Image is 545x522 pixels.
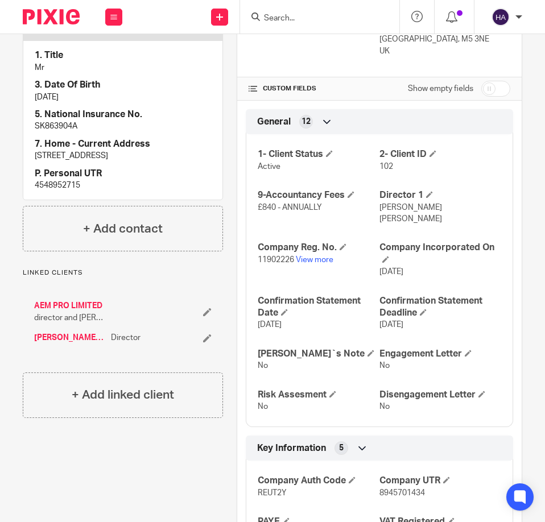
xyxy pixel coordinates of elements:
h4: Company Auth Code [258,475,379,487]
p: SK863904A [35,121,211,132]
h4: [PERSON_NAME]`s Note [258,348,379,360]
p: [GEOGRAPHIC_DATA], M5 3NE [379,34,510,45]
input: Search [263,14,365,24]
h4: 5. National Insurance No. [35,109,211,121]
h4: Company Reg. No. [258,242,379,254]
span: Active [258,163,280,171]
label: Show empty fields [408,83,473,94]
p: UK [379,45,510,57]
p: 4548952715 [35,180,211,191]
span: 12 [302,116,311,127]
span: No [258,403,268,411]
span: No [258,362,268,370]
a: View more [296,256,333,264]
span: No [379,362,390,370]
h4: Director 1 [379,189,501,201]
h4: Disengagement Letter [379,389,501,401]
span: REUT2Y [258,489,287,497]
span: 5 [339,442,344,454]
h4: + Add contact [83,220,163,238]
h4: Confirmation Statement Date [258,295,379,320]
span: [DATE] [379,321,403,329]
h4: 1. Title [35,49,211,61]
h4: Confirmation Statement Deadline [379,295,501,320]
h4: 7. Home - Current Address [35,138,211,150]
h4: Risk Assesment [258,389,379,401]
p: Linked clients [23,268,223,277]
span: 8945701434 [379,489,425,497]
a: [PERSON_NAME] [PERSON_NAME] [34,332,105,343]
h4: + Add linked client [72,386,174,404]
h4: Engagement Letter [379,348,501,360]
span: 102 [379,163,393,171]
span: Key Information [257,442,326,454]
span: 11902226 [258,256,294,264]
h4: Company Incorporated On [379,242,501,266]
span: [DATE] [379,268,403,276]
h4: 1- Client Status [258,148,379,160]
span: £840 - ANNUALLY [258,204,322,212]
h4: 3. Date Of Birth [35,79,211,91]
p: [DATE] [35,92,211,103]
a: AEM PRO LIMITED [34,300,102,312]
h4: CUSTOM FIELDS [249,84,379,93]
h4: P. Personal UTR [35,168,211,180]
img: Pixie [23,9,80,24]
span: Director [111,332,141,343]
span: [DATE] [258,321,282,329]
span: [PERSON_NAME] [PERSON_NAME] [379,204,442,223]
h4: Company UTR [379,475,501,487]
span: No [379,403,390,411]
span: General [257,116,291,128]
span: director and [PERSON_NAME] [34,312,105,324]
h4: 9-Accountancy Fees [258,189,379,201]
h4: 2- Client ID [379,148,501,160]
p: Mr [35,62,211,73]
img: svg%3E [492,8,510,26]
p: [STREET_ADDRESS] [35,150,211,161]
